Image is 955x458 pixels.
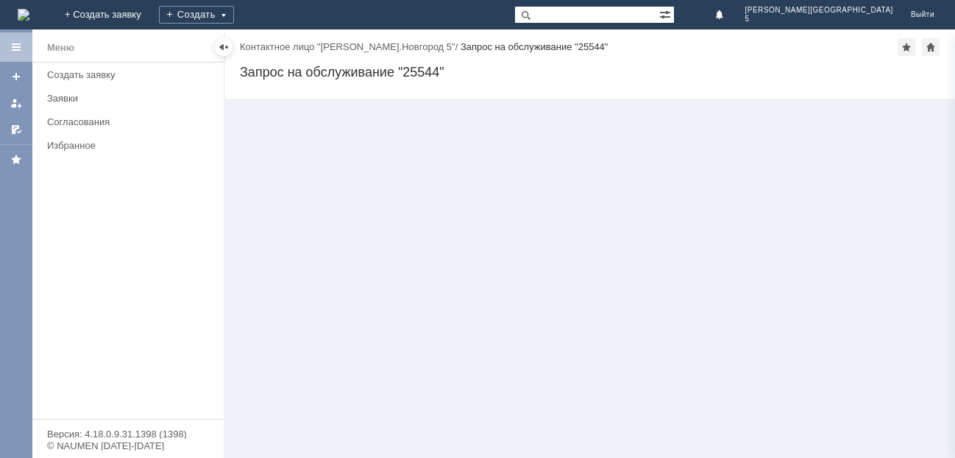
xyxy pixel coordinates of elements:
[215,38,232,56] div: Скрыть меню
[4,118,28,141] a: Мои согласования
[4,91,28,115] a: Мои заявки
[659,7,674,21] span: Расширенный поиск
[47,116,215,127] div: Согласования
[159,6,234,24] div: Создать
[898,38,915,56] div: Добавить в избранное
[745,15,893,24] span: 5
[41,63,221,86] a: Создать заявку
[240,41,461,52] div: /
[18,9,29,21] img: logo
[240,65,940,80] div: Запрос на обслуживание "25544"
[47,93,215,104] div: Заявки
[745,6,893,15] span: [PERSON_NAME][GEOGRAPHIC_DATA]
[47,39,74,57] div: Меню
[41,87,221,110] a: Заявки
[47,140,199,151] div: Избранное
[47,441,209,451] div: © NAUMEN [DATE]-[DATE]
[41,110,221,133] a: Согласования
[4,65,28,88] a: Создать заявку
[47,429,209,439] div: Версия: 4.18.0.9.31.1398 (1398)
[461,41,608,52] div: Запрос на обслуживание "25544"
[18,9,29,21] a: Перейти на домашнюю страницу
[922,38,940,56] div: Сделать домашней страницей
[47,69,215,80] div: Создать заявку
[240,41,455,52] a: Контактное лицо "[PERSON_NAME].Новгород 5"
